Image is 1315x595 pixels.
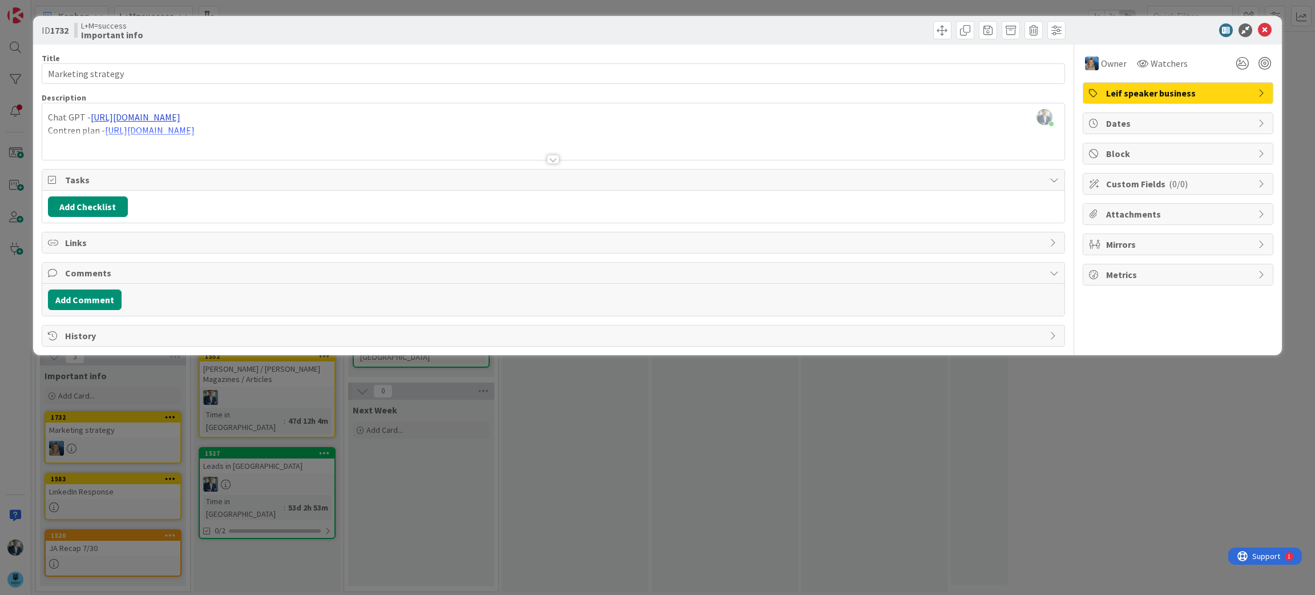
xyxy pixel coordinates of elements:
[42,63,1066,84] input: type card name here...
[42,53,60,63] label: Title
[1106,147,1252,160] span: Block
[91,111,180,123] a: [URL][DOMAIN_NAME]
[105,124,195,136] a: [URL][DOMAIN_NAME]
[1106,86,1252,100] span: Leif speaker business
[48,290,122,310] button: Add Comment
[1085,57,1099,70] img: MA
[65,266,1044,280] span: Comments
[1036,109,1052,125] img: pOu5ulPuOl6OOpGbiWwolM69nWMwQGHi.jpeg
[50,25,68,36] b: 1732
[1101,57,1127,70] span: Owner
[42,23,68,37] span: ID
[59,5,62,14] div: 1
[1169,178,1188,190] span: ( 0/0 )
[42,93,86,103] span: Description
[81,21,143,30] span: L+M=success
[1106,268,1252,282] span: Metrics
[65,173,1044,187] span: Tasks
[65,236,1044,250] span: Links
[24,2,52,15] span: Support
[48,196,128,217] button: Add Checklist
[48,111,1059,124] p: Chat GPT -
[48,124,1059,137] p: Contren plan -
[1106,116,1252,130] span: Dates
[1151,57,1188,70] span: Watchers
[1106,238,1252,251] span: Mirrors
[65,329,1044,343] span: History
[1106,177,1252,191] span: Custom Fields
[1106,207,1252,221] span: Attachments
[81,30,143,39] b: Important info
